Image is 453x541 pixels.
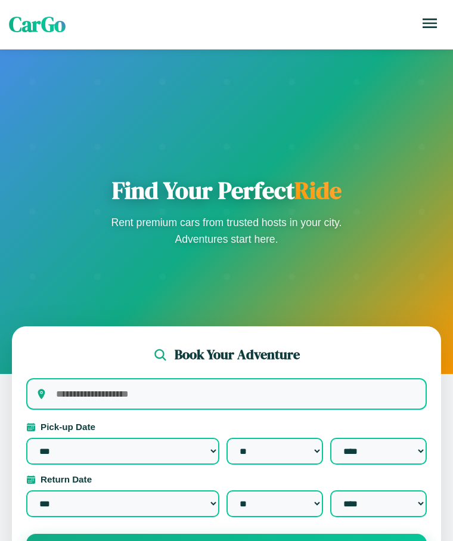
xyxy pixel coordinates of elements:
label: Pick-up Date [26,422,427,432]
span: Ride [294,174,342,206]
h2: Book Your Adventure [175,345,300,364]
p: Rent premium cars from trusted hosts in your city. Adventures start here. [107,214,346,248]
label: Return Date [26,474,427,484]
span: CarGo [9,10,66,39]
h1: Find Your Perfect [107,176,346,205]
